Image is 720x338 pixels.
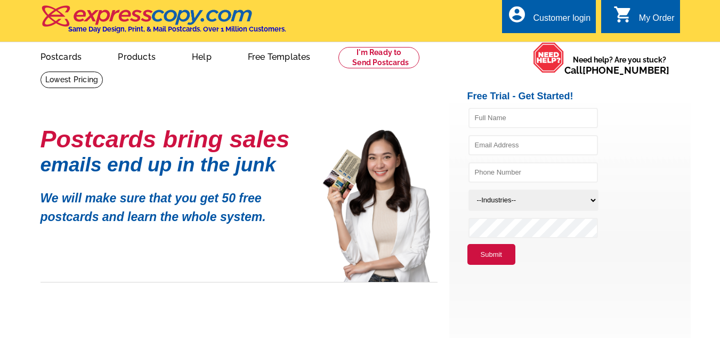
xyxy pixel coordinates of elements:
[467,244,515,265] button: Submit
[41,13,286,33] a: Same Day Design, Print, & Mail Postcards. Over 1 Million Customers.
[231,43,328,68] a: Free Templates
[613,5,633,24] i: shopping_cart
[507,12,590,25] a: account_circle Customer login
[533,13,590,28] div: Customer login
[613,12,675,25] a: shopping_cart My Order
[468,162,598,183] input: Phone Number
[41,181,307,226] p: We will make sure that you get 50 free postcards and learn the whole system.
[41,130,307,148] h1: Postcards bring sales
[564,65,669,76] span: Call
[68,25,286,33] h4: Same Day Design, Print, & Mail Postcards. Over 1 Million Customers.
[583,65,669,76] a: [PHONE_NUMBER]
[639,13,675,28] div: My Order
[533,42,564,73] img: help
[564,54,675,76] span: Need help? Are you stuck?
[507,5,527,24] i: account_circle
[175,43,229,68] a: Help
[101,43,173,68] a: Products
[41,159,307,170] h1: emails end up in the junk
[467,91,691,103] h2: Free Trial - Get Started!
[468,108,598,128] input: Full Name
[23,43,99,68] a: Postcards
[468,135,598,155] input: Email Address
